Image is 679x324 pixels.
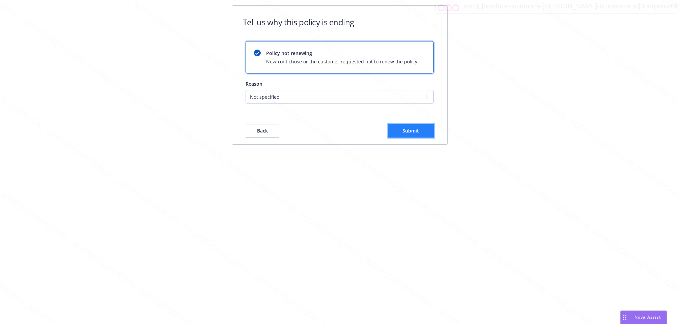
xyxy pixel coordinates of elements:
span: Back [257,127,268,134]
h1: Tell us why this policy is ending [243,17,354,28]
span: Reason [246,81,262,87]
span: Policy not renewing [266,50,419,57]
span: Nova Assist [634,314,661,320]
span: Newfront chose or the customer requested not to renew the policy. [266,58,419,65]
button: Back [246,124,279,138]
div: Drag to move [621,311,629,324]
button: Submit [388,124,434,138]
span: Submit [402,127,419,134]
button: Nova Assist [620,311,667,324]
